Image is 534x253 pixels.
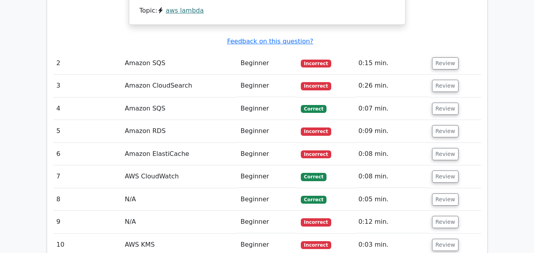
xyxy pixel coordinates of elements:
button: Review [432,193,459,206]
td: 8 [53,188,122,211]
td: 3 [53,75,122,97]
button: Review [432,148,459,160]
td: Beginner [237,211,297,233]
td: 5 [53,120,122,142]
button: Review [432,125,459,137]
td: 0:07 min. [355,97,429,120]
a: aws lambda [166,7,204,14]
td: 4 [53,97,122,120]
td: Amazon SQS [122,97,238,120]
td: Amazon SQS [122,52,238,75]
td: 0:08 min. [355,143,429,165]
td: Amazon CloudSearch [122,75,238,97]
span: Incorrect [301,82,331,90]
button: Review [432,216,459,228]
td: 0:26 min. [355,75,429,97]
a: Feedback on this question? [227,37,313,45]
span: Correct [301,105,326,113]
button: Review [432,80,459,92]
td: 9 [53,211,122,233]
td: 6 [53,143,122,165]
td: 2 [53,52,122,75]
td: 0:05 min. [355,188,429,211]
span: Correct [301,196,326,204]
td: 0:12 min. [355,211,429,233]
td: 0:15 min. [355,52,429,75]
td: Beginner [237,75,297,97]
td: Beginner [237,143,297,165]
span: Incorrect [301,60,331,67]
td: N/A [122,188,238,211]
span: Incorrect [301,241,331,249]
button: Review [432,57,459,69]
td: Beginner [237,52,297,75]
span: Incorrect [301,218,331,226]
td: AWS CloudWatch [122,165,238,188]
td: Beginner [237,120,297,142]
span: Incorrect [301,127,331,135]
td: Beginner [237,97,297,120]
td: 7 [53,165,122,188]
td: Amazon ElastiCache [122,143,238,165]
span: Correct [301,173,326,181]
td: 0:08 min. [355,165,429,188]
span: Incorrect [301,150,331,158]
td: Beginner [237,165,297,188]
td: N/A [122,211,238,233]
td: 0:09 min. [355,120,429,142]
button: Review [432,103,459,115]
div: Topic: [140,7,395,15]
button: Review [432,239,459,251]
td: Beginner [237,188,297,211]
td: Amazon RDS [122,120,238,142]
button: Review [432,171,459,183]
